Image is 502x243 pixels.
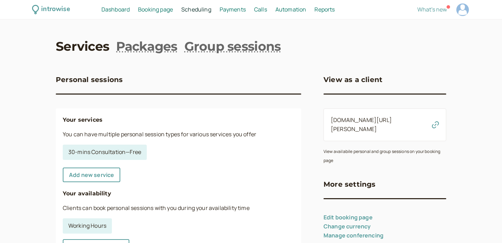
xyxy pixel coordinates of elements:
[275,6,306,13] span: Automation
[314,6,335,13] span: Reports
[101,5,130,14] a: Dashboard
[324,74,382,85] h3: View as a client
[324,179,376,190] h3: More settings
[184,38,281,55] a: Group sessions
[467,210,502,243] iframe: Chat Widget
[32,4,70,15] a: introwise
[63,115,294,124] h4: Your services
[417,6,447,13] button: What's new
[275,5,306,14] a: Automation
[331,116,392,133] a: [DOMAIN_NAME][URL][PERSON_NAME]
[63,145,147,160] a: 30-mins Consultation—Free
[324,222,371,230] a: Change currency
[116,38,177,55] a: Packages
[63,189,294,198] h4: Your availability
[254,6,267,13] span: Calls
[314,5,335,14] a: Reports
[63,168,120,182] a: Add new service
[220,5,246,14] a: Payments
[138,6,173,13] span: Booking page
[181,6,211,13] span: Scheduling
[220,6,246,13] span: Payments
[455,2,470,17] a: Account
[63,204,294,213] p: Clients can book personal sessions with you during your availability time
[56,74,123,85] h3: Personal sessions
[101,6,130,13] span: Dashboard
[56,38,109,55] a: Services
[324,232,383,239] a: Manage conferencing
[41,4,70,15] div: introwise
[324,148,440,163] small: View availabile personal and group sessions on your booking page
[63,130,294,139] p: You can have multiple personal session types for various services you offer
[324,213,373,221] a: Edit booking page
[181,5,211,14] a: Scheduling
[254,5,267,14] a: Calls
[138,5,173,14] a: Booking page
[63,218,112,234] a: Working Hours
